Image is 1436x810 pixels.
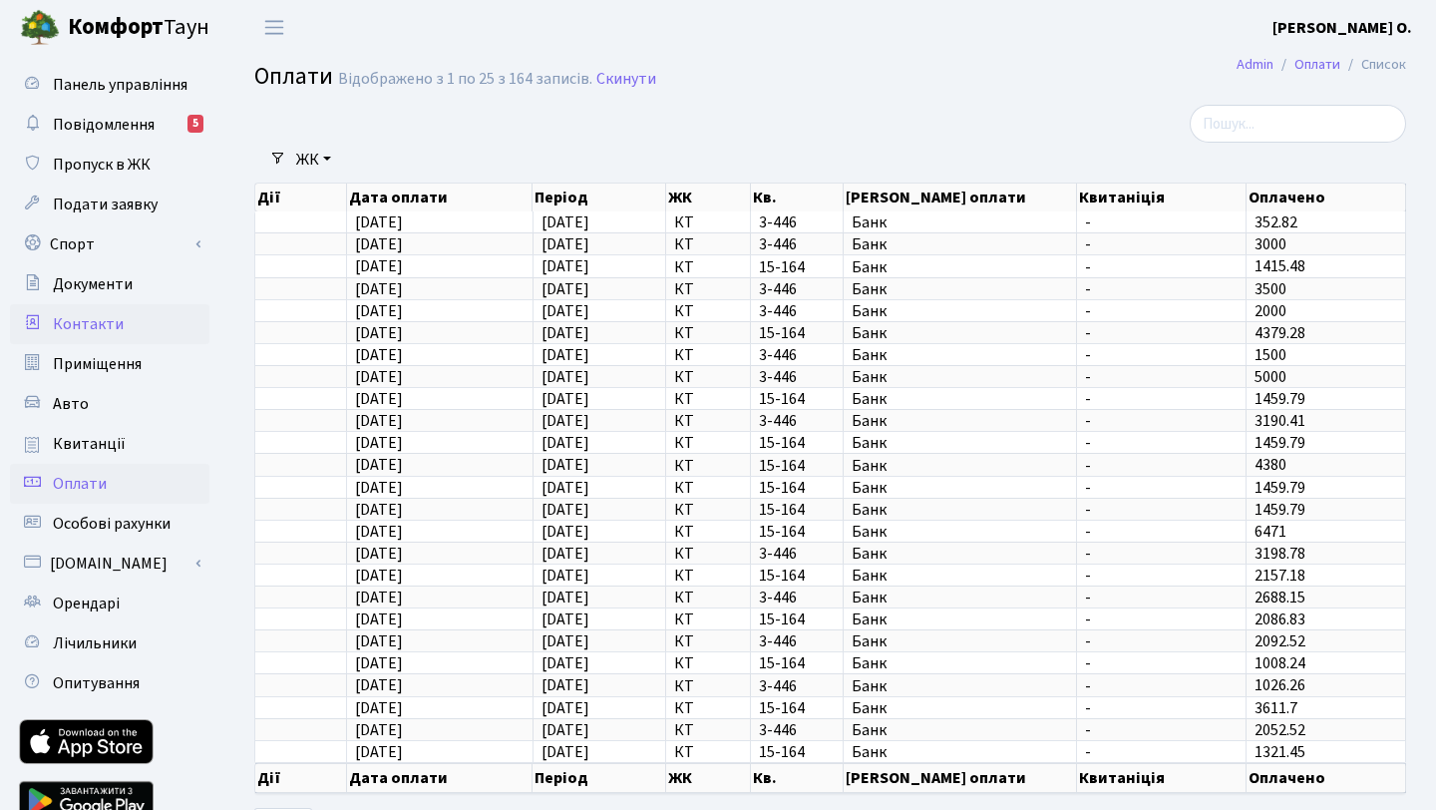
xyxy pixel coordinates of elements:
[1085,700,1238,716] span: -
[1255,543,1305,565] span: 3198.78
[759,347,835,363] span: 3-446
[10,105,209,145] a: Повідомлення5
[1255,211,1297,233] span: 352.82
[674,546,743,562] span: КТ
[355,741,403,763] span: [DATE]
[1255,675,1305,697] span: 1026.26
[1085,259,1238,275] span: -
[10,584,209,623] a: Орендарі
[1255,432,1305,454] span: 1459.79
[1247,763,1406,793] th: Оплачено
[1085,325,1238,341] span: -
[541,719,589,741] span: [DATE]
[1085,678,1238,694] span: -
[1085,502,1238,518] span: -
[1085,633,1238,649] span: -
[759,281,835,297] span: 3-446
[674,633,743,649] span: КТ
[355,719,403,741] span: [DATE]
[541,344,589,366] span: [DATE]
[852,480,1068,496] span: Банк
[1085,744,1238,760] span: -
[533,184,665,211] th: Період
[674,655,743,671] span: КТ
[347,184,534,211] th: Дата оплати
[53,313,124,335] span: Контакти
[1255,344,1286,366] span: 1500
[68,11,209,45] span: Таун
[852,546,1068,562] span: Банк
[674,744,743,760] span: КТ
[759,391,835,407] span: 15-164
[10,384,209,424] a: Авто
[1085,391,1238,407] span: -
[541,587,589,608] span: [DATE]
[255,184,347,211] th: Дії
[1255,652,1305,674] span: 1008.24
[759,303,835,319] span: 3-446
[187,115,203,133] div: 5
[355,300,403,322] span: [DATE]
[355,521,403,543] span: [DATE]
[68,11,164,43] b: Комфорт
[844,763,1077,793] th: [PERSON_NAME] оплати
[541,322,589,344] span: [DATE]
[759,678,835,694] span: 3-446
[1255,256,1305,278] span: 1415.48
[844,184,1077,211] th: [PERSON_NAME] оплати
[759,524,835,540] span: 15-164
[1255,719,1305,741] span: 2052.52
[541,388,589,410] span: [DATE]
[355,388,403,410] span: [DATE]
[53,593,120,614] span: Орендарі
[1272,16,1412,40] a: [PERSON_NAME] О.
[355,477,403,499] span: [DATE]
[1085,480,1238,496] span: -
[852,700,1068,716] span: Банк
[355,322,403,344] span: [DATE]
[10,504,209,544] a: Особові рахунки
[759,722,835,738] span: 3-446
[347,763,534,793] th: Дата оплати
[759,413,835,429] span: 3-446
[541,366,589,388] span: [DATE]
[666,763,752,793] th: ЖК
[1255,697,1297,719] span: 3611.7
[1237,54,1273,75] a: Admin
[852,678,1068,694] span: Банк
[852,568,1068,584] span: Банк
[355,256,403,278] span: [DATE]
[355,211,403,233] span: [DATE]
[852,214,1068,230] span: Банк
[541,543,589,565] span: [DATE]
[674,502,743,518] span: КТ
[674,236,743,252] span: КТ
[1294,54,1340,75] a: Оплати
[852,655,1068,671] span: Банк
[759,633,835,649] span: 3-446
[759,259,835,275] span: 15-164
[674,590,743,606] span: КТ
[1085,214,1238,230] span: -
[1255,410,1305,432] span: 3190.41
[1255,499,1305,521] span: 1459.79
[355,233,403,255] span: [DATE]
[1255,322,1305,344] span: 4379.28
[355,630,403,652] span: [DATE]
[1255,300,1286,322] span: 2000
[1077,763,1247,793] th: Квитаніція
[674,480,743,496] span: КТ
[674,347,743,363] span: КТ
[53,632,137,654] span: Лічильники
[541,278,589,300] span: [DATE]
[674,259,743,275] span: КТ
[355,499,403,521] span: [DATE]
[10,304,209,344] a: Контакти
[1085,303,1238,319] span: -
[852,458,1068,474] span: Банк
[674,303,743,319] span: КТ
[759,214,835,230] span: 3-446
[541,741,589,763] span: [DATE]
[1340,54,1406,76] li: Список
[852,391,1068,407] span: Банк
